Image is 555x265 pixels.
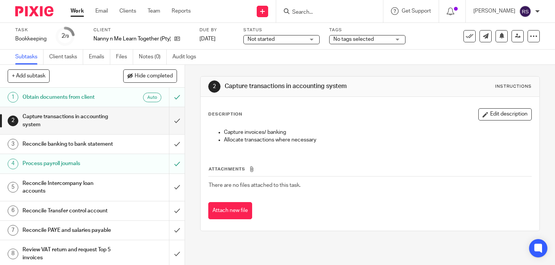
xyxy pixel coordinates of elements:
[15,6,53,16] img: Pixie
[329,27,405,33] label: Tags
[199,27,234,33] label: Due by
[243,27,320,33] label: Status
[8,159,18,169] div: 4
[89,50,110,64] a: Emails
[8,225,18,236] div: 7
[248,37,275,42] span: Not started
[23,138,115,150] h1: Reconcile banking to bank statement
[23,244,115,263] h1: Review VAT return and request Top 5 invoices
[143,93,161,102] div: Auto
[172,7,191,15] a: Reports
[225,82,386,90] h1: Capture transactions in accounting system
[15,27,47,33] label: Task
[291,9,360,16] input: Search
[65,34,69,39] small: /9
[209,167,245,171] span: Attachments
[224,128,531,136] p: Capture invoices/ banking
[8,92,18,103] div: 1
[23,92,115,103] h1: Obtain documents from client
[61,32,69,40] div: 2
[224,136,531,144] p: Allocate transactions where necessary
[208,111,242,117] p: Description
[15,50,43,64] a: Subtasks
[71,7,84,15] a: Work
[23,158,115,169] h1: Process payroll journals
[23,178,115,197] h1: Reconcile Intercompany loan accounts
[209,183,301,188] span: There are no files attached to this task.
[172,50,202,64] a: Audit logs
[8,69,50,82] button: + Add subtask
[139,50,167,64] a: Notes (0)
[208,80,220,93] div: 2
[116,50,133,64] a: Files
[93,27,190,33] label: Client
[333,37,374,42] span: No tags selected
[8,116,18,126] div: 2
[8,182,18,193] div: 5
[123,69,177,82] button: Hide completed
[23,225,115,236] h1: Reconcile PAYE and salaries payable
[95,7,108,15] a: Email
[478,108,532,120] button: Edit description
[23,111,115,130] h1: Capture transactions in accounting system
[495,84,532,90] div: Instructions
[8,249,18,259] div: 8
[135,73,173,79] span: Hide completed
[93,35,171,43] p: Nanny n Me Learn Together (Pty) Ltd
[519,5,531,18] img: svg%3E
[148,7,160,15] a: Team
[23,205,115,217] h1: Reconcile Transfer control account
[8,206,18,216] div: 6
[8,139,18,149] div: 3
[49,50,83,64] a: Client tasks
[208,202,252,219] button: Attach new file
[199,36,216,42] span: [DATE]
[402,8,431,14] span: Get Support
[473,7,515,15] p: [PERSON_NAME]
[15,35,47,43] div: Bookkeeping
[119,7,136,15] a: Clients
